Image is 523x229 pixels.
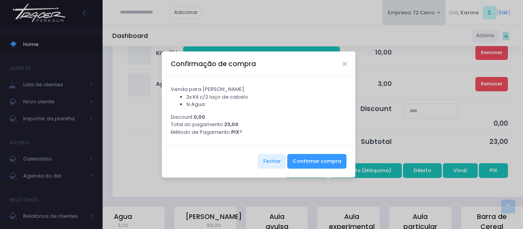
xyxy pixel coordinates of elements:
[231,128,239,136] strong: PIX
[194,113,205,121] strong: 0,00
[343,62,346,66] button: Close
[224,121,238,128] strong: 23,00
[186,101,347,108] li: 1x Agua:
[162,77,355,145] div: Venda para [PERSON_NAME]: Discount: Total do pagamento: Método de Pagamento: ?
[186,93,347,101] li: 2x Kit c/2 laço de cabelo:
[258,154,286,169] button: Fechar
[287,154,346,169] button: Confirmar compra
[171,59,256,69] h5: Confirmação de compra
